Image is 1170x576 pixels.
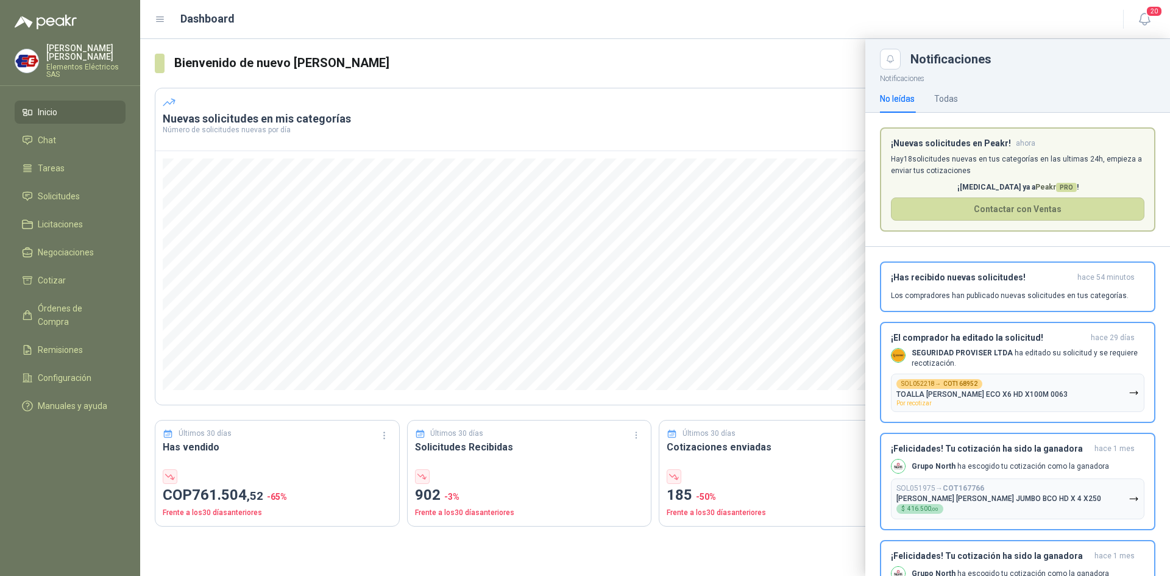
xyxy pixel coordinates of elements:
b: SEGURIDAD PROVISER LTDA [912,349,1013,357]
img: Company Logo [892,349,905,362]
a: Chat [15,129,126,152]
img: Company Logo [15,49,38,73]
b: Grupo North [912,462,955,471]
span: hace 1 mes [1094,444,1135,454]
button: Close [880,49,901,69]
h1: Dashboard [180,10,235,27]
a: Negociaciones [15,241,126,264]
span: Cotizar [38,274,66,287]
b: COT168952 [943,381,977,387]
span: Tareas [38,162,65,175]
span: ,00 [931,507,938,512]
h3: ¡Felicidades! Tu cotización ha sido la ganadora [891,551,1090,561]
a: Manuales y ayuda [15,394,126,418]
div: $ [896,504,943,514]
div: SOL052218 → [896,379,982,389]
a: Órdenes de Compra [15,297,126,333]
h3: ¡Nuevas solicitudes en Peakr! [891,138,1011,149]
span: hace 54 minutos [1077,272,1135,283]
div: Todas [934,92,958,105]
a: Solicitudes [15,185,126,208]
button: 20 [1133,9,1155,30]
a: Configuración [15,366,126,389]
p: [PERSON_NAME] [PERSON_NAME] [46,44,126,61]
span: hace 1 mes [1094,551,1135,561]
h3: ¡Has recibido nuevas solicitudes! [891,272,1072,283]
a: Remisiones [15,338,126,361]
h3: ¡El comprador ha editado la solicitud! [891,333,1086,343]
span: Remisiones [38,343,83,357]
span: Negociaciones [38,246,94,259]
span: 20 [1146,5,1163,17]
button: SOL051975→COT167766[PERSON_NAME] [PERSON_NAME] JUMBO BCO HD X 4 X250$416.500,00 [891,478,1144,519]
span: Inicio [38,105,57,119]
p: ha editado su solicitud y se requiere recotización. [912,348,1144,369]
img: Company Logo [892,460,905,473]
span: Configuración [38,371,91,385]
span: Manuales y ayuda [38,399,107,413]
a: Licitaciones [15,213,126,236]
p: TOALLA [PERSON_NAME] ECO X6 HD X100M 0063 [896,390,1068,399]
p: Los compradores han publicado nuevas solicitudes en tus categorías. [891,290,1129,301]
a: Inicio [15,101,126,124]
span: Licitaciones [38,218,83,231]
button: SOL052218→COT168952TOALLA [PERSON_NAME] ECO X6 HD X100M 0063Por recotizar [891,374,1144,412]
span: 416.500 [907,506,938,512]
span: PRO [1056,183,1077,192]
p: Elementos Eléctricos SAS [46,63,126,78]
button: ¡Felicidades! Tu cotización ha sido la ganadorahace 1 mes Company LogoGrupo North ha escogido tu ... [880,433,1155,530]
span: ahora [1016,138,1035,149]
span: Chat [38,133,56,147]
p: SOL051975 → [896,484,984,493]
span: Por recotizar [896,400,932,407]
span: Solicitudes [38,190,80,203]
a: Tareas [15,157,126,180]
p: ¡[MEDICAL_DATA] ya a ! [891,182,1144,193]
img: Logo peakr [15,15,77,29]
span: Peakr [1035,183,1077,191]
span: hace 29 días [1091,333,1135,343]
p: [PERSON_NAME] [PERSON_NAME] JUMBO BCO HD X 4 X250 [896,494,1101,503]
p: Notificaciones [865,69,1170,85]
b: COT167766 [943,484,984,492]
div: No leídas [880,92,915,105]
span: Órdenes de Compra [38,302,114,329]
h3: ¡Felicidades! Tu cotización ha sido la ganadora [891,444,1090,454]
p: ha escogido tu cotización como la ganadora [912,461,1109,472]
button: Contactar con Ventas [891,197,1144,221]
a: Cotizar [15,269,126,292]
button: ¡Has recibido nuevas solicitudes!hace 54 minutos Los compradores han publicado nuevas solicitudes... [880,261,1155,312]
button: ¡El comprador ha editado la solicitud!hace 29 días Company LogoSEGURIDAD PROVISER LTDA ha editado... [880,322,1155,423]
p: Hay 18 solicitudes nuevas en tus categorías en las ultimas 24h, empieza a enviar tus cotizaciones [891,154,1144,177]
div: Notificaciones [910,53,1155,65]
